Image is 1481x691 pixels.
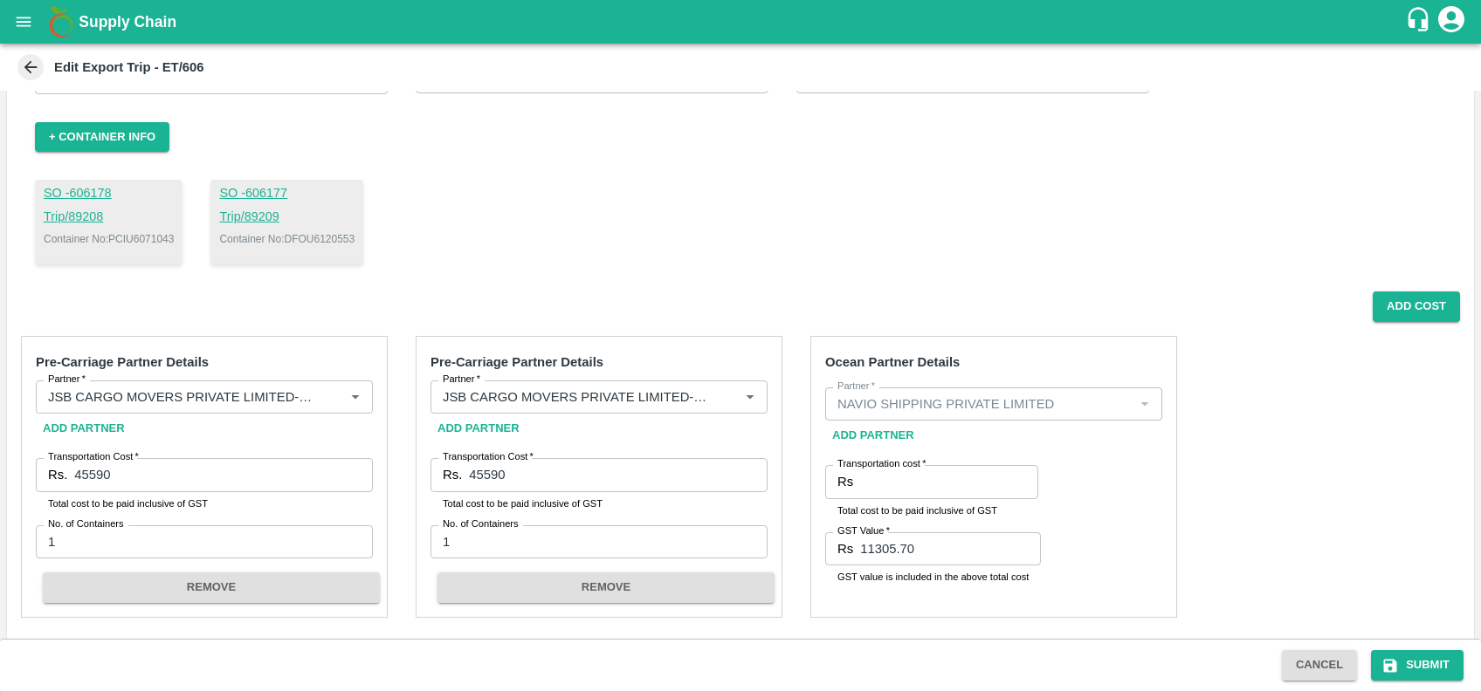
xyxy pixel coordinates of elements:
a: SO -606177 [219,184,355,203]
label: No. of Containers [443,517,519,531]
button: Open [739,386,761,408]
strong: Pre-Carriage Partner Details [431,355,603,369]
button: REMOVE [437,572,775,603]
div: account of current user [1436,3,1467,40]
label: Partner [48,373,86,387]
b: Supply Chain [79,13,176,31]
label: No. of Containers [48,517,124,531]
label: GST Value [837,524,890,538]
p: Total cost to be paid inclusive of GST [837,503,1026,518]
input: Select Partner [41,386,316,408]
p: Container No: PCIU6071043 [44,231,174,247]
div: customer-support [1405,6,1436,38]
b: Edit Export Trip - ET/606 [54,60,204,74]
p: Total cost to be paid inclusive of GST [443,496,755,511]
button: REMOVE [43,572,380,603]
button: Submit [1371,650,1464,681]
p: Total cost to be paid inclusive of GST [48,496,361,511]
button: Add Partner [825,421,921,451]
p: Container No: DFOU6120553 [219,231,355,247]
button: Add Cost [1373,291,1460,322]
label: Partner [837,380,875,393]
input: GST Included in the above cost [860,532,1041,565]
p: Rs [837,539,853,558]
input: Select Partner [830,393,1128,415]
button: Add Partner [36,414,132,444]
label: Partner [443,373,480,387]
button: + Container Info [35,122,169,153]
strong: Pre-Carriage Partner Details [36,355,209,369]
a: Trip/89208 [44,208,174,227]
img: logo [44,4,79,39]
button: Cancel [1282,650,1357,681]
label: Transportation Cost [443,450,534,464]
button: Add Partner [431,414,527,444]
a: Supply Chain [79,10,1405,34]
a: Trip/89209 [219,208,355,227]
p: Rs. [443,465,462,484]
strong: Ocean Partner Details [825,355,960,369]
p: Rs [837,472,853,491]
a: SO -606178 [44,184,174,203]
label: Transportation Cost [48,450,139,464]
button: Open [344,386,367,408]
p: Rs. [48,465,67,484]
label: Transportation cost [837,457,926,471]
p: GST value is included in the above total cost [837,569,1029,585]
input: Select Partner [436,386,711,408]
button: open drawer [3,2,44,42]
